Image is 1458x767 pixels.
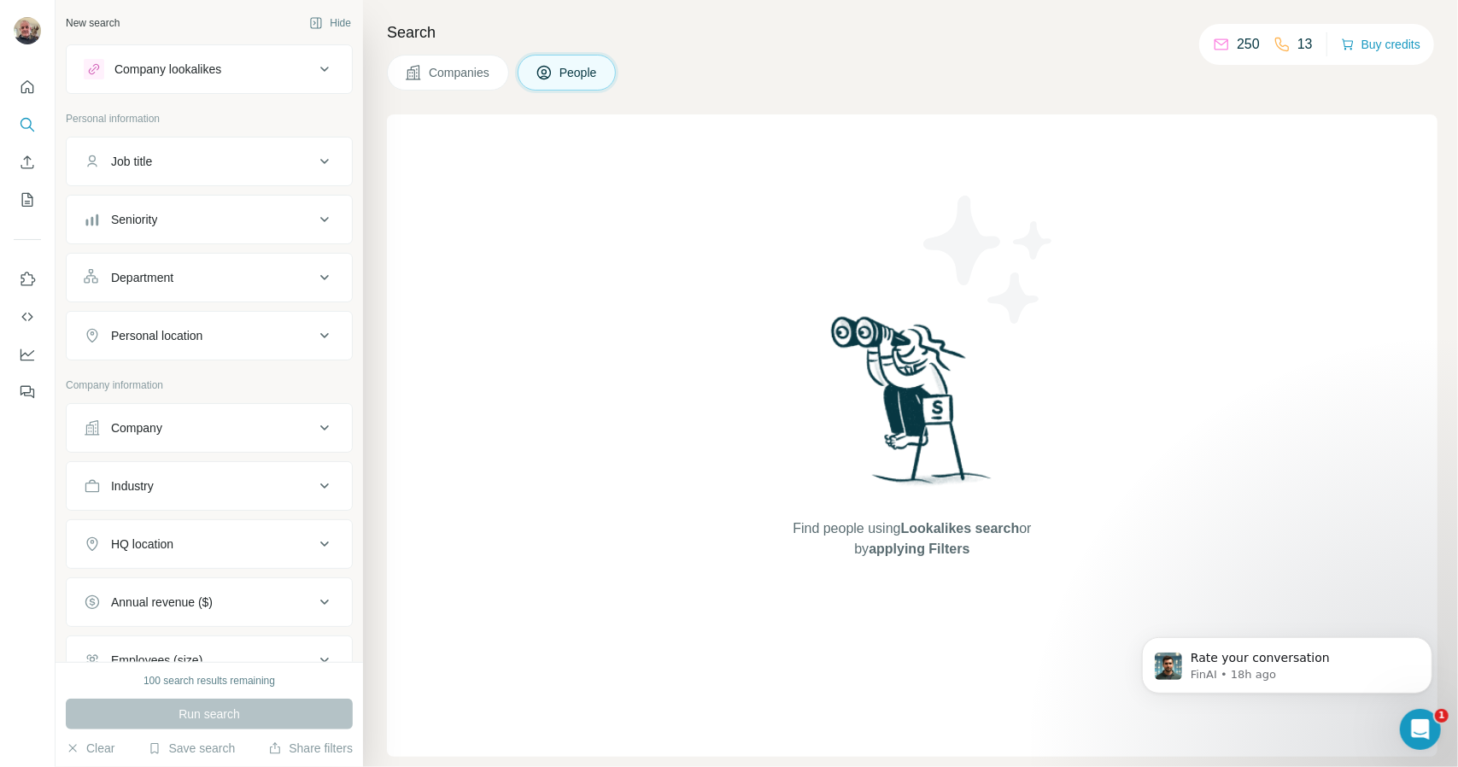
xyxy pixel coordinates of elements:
[1297,34,1313,55] p: 13
[1435,709,1449,723] span: 1
[14,339,41,370] button: Dashboard
[14,72,41,102] button: Quick start
[67,640,352,681] button: Employees (size)
[14,109,41,140] button: Search
[559,64,599,81] span: People
[14,147,41,178] button: Enrich CSV
[67,49,352,90] button: Company lookalikes
[869,542,969,556] span: applying Filters
[143,673,275,688] div: 100 search results remaining
[66,378,353,393] p: Company information
[67,407,352,448] button: Company
[14,302,41,332] button: Use Surfe API
[14,377,41,407] button: Feedback
[67,465,352,506] button: Industry
[776,518,1049,559] span: Find people using or by
[66,111,353,126] p: Personal information
[111,269,173,286] div: Department
[1116,601,1458,721] iframe: Intercom notifications message
[66,740,114,757] button: Clear
[297,10,363,36] button: Hide
[111,536,173,553] div: HQ location
[67,524,352,565] button: HQ location
[67,582,352,623] button: Annual revenue ($)
[111,594,213,611] div: Annual revenue ($)
[67,257,352,298] button: Department
[1341,32,1420,56] button: Buy credits
[66,15,120,31] div: New search
[111,327,202,344] div: Personal location
[114,61,221,78] div: Company lookalikes
[387,20,1438,44] h4: Search
[111,153,152,170] div: Job title
[1400,709,1441,750] iframe: Intercom live chat
[14,17,41,44] img: Avatar
[111,211,157,228] div: Seniority
[111,419,162,436] div: Company
[111,477,154,495] div: Industry
[823,312,1001,502] img: Surfe Illustration - Woman searching with binoculars
[148,740,235,757] button: Save search
[14,264,41,295] button: Use Surfe on LinkedIn
[67,199,352,240] button: Seniority
[14,184,41,215] button: My lists
[912,183,1066,337] img: Surfe Illustration - Stars
[268,740,353,757] button: Share filters
[67,141,352,182] button: Job title
[1237,34,1260,55] p: 250
[67,315,352,356] button: Personal location
[429,64,491,81] span: Companies
[111,652,202,669] div: Employees (size)
[901,521,1020,536] span: Lookalikes search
